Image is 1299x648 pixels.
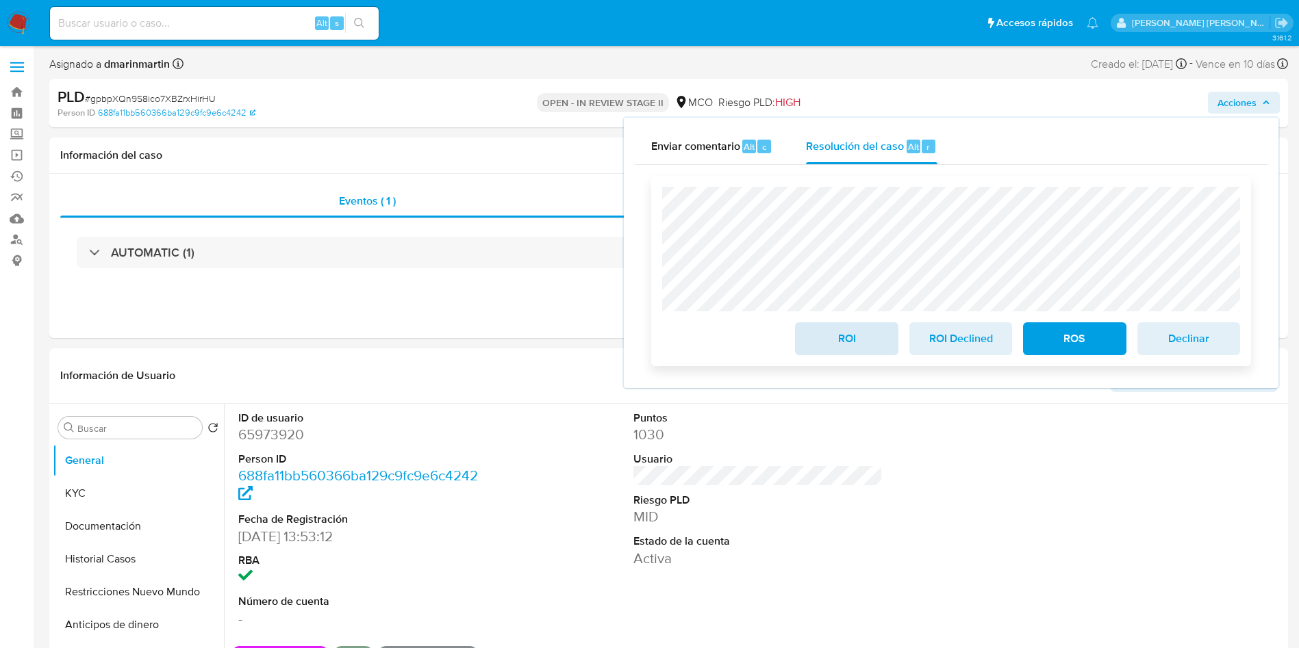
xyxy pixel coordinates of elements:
[775,94,800,110] span: HIGH
[633,534,883,549] dt: Estado de la cuenta
[1196,57,1275,72] span: Vence en 10 días
[1155,324,1222,354] span: Declinar
[633,452,883,467] dt: Usuario
[335,16,339,29] span: s
[238,425,488,444] dd: 65973920
[908,140,919,153] span: Alt
[53,444,224,477] button: General
[633,549,883,568] dd: Activa
[339,193,396,209] span: Eventos ( 1 )
[1087,17,1098,29] a: Notificaciones
[718,95,800,110] span: Riesgo PLD:
[238,465,478,504] a: 688fa11bb560366ba129c9fc9e6c4242
[58,107,95,119] b: Person ID
[238,512,488,527] dt: Fecha de Registración
[537,93,669,112] p: OPEN - IN REVIEW STAGE II
[238,452,488,467] dt: Person ID
[1274,16,1289,30] a: Salir
[101,56,170,72] b: dmarinmartin
[762,140,766,153] span: c
[795,322,898,355] button: ROI
[1091,55,1187,73] div: Creado el: [DATE]
[633,507,883,526] dd: MID
[633,411,883,426] dt: Puntos
[64,422,75,433] button: Buscar
[98,107,255,119] a: 688fa11bb560366ba129c9fc9e6c4242
[238,609,488,628] dd: -
[77,422,197,435] input: Buscar
[58,86,85,107] b: PLD
[53,510,224,543] button: Documentación
[238,553,488,568] dt: RBA
[85,92,216,105] span: # gpbpXQn9S8ico7XBZrxHirHU
[111,245,194,260] h3: AUTOMATIC (1)
[813,324,880,354] span: ROI
[53,477,224,510] button: KYC
[909,322,1012,355] button: ROI Declined
[345,14,373,33] button: search-icon
[53,575,224,608] button: Restricciones Nuevo Mundo
[238,594,488,609] dt: Número de cuenta
[1137,322,1240,355] button: Declinar
[633,493,883,508] dt: Riesgo PLD
[674,95,713,110] div: MCO
[1218,92,1257,114] span: Acciones
[1132,16,1270,29] p: david.marinmartinez@mercadolibre.com.co
[238,527,488,546] dd: [DATE] 13:53:12
[651,138,740,154] span: Enviar comentario
[1208,92,1280,114] button: Acciones
[744,140,755,153] span: Alt
[207,422,218,437] button: Volver al orden por defecto
[60,148,1277,162] h1: Información del caso
[1189,55,1193,73] span: -
[806,138,904,154] span: Resolución del caso
[77,237,1261,268] div: AUTOMATIC (1)
[238,411,488,426] dt: ID de usuario
[996,16,1073,30] span: Accesos rápidos
[927,324,994,354] span: ROI Declined
[1023,322,1126,355] button: ROS
[316,16,327,29] span: Alt
[49,57,170,72] span: Asignado a
[926,140,930,153] span: r
[50,14,379,32] input: Buscar usuario o caso...
[53,608,224,641] button: Anticipos de dinero
[60,369,175,383] h1: Información de Usuario
[1041,324,1108,354] span: ROS
[633,425,883,444] dd: 1030
[53,543,224,575] button: Historial Casos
